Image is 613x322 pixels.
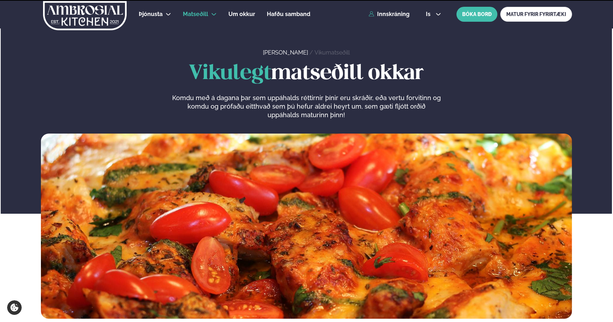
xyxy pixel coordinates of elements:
button: is [420,11,447,17]
a: Um okkur [228,10,255,19]
p: Komdu með á dagana þar sem uppáhalds réttirnir þínir eru skráðir, eða vertu forvitinn og komdu og... [172,94,441,119]
span: Um okkur [228,11,255,17]
a: Hafðu samband [267,10,310,19]
span: Vikulegt [189,64,271,83]
a: Þjónusta [139,10,163,19]
h1: matseðill okkar [41,62,572,85]
a: Matseðill [183,10,208,19]
a: MATUR FYRIR FYRIRTÆKI [500,7,572,22]
img: logo [42,1,127,30]
a: Cookie settings [7,300,22,315]
span: / [310,49,315,56]
span: Matseðill [183,11,208,17]
button: BÓKA BORÐ [456,7,497,22]
span: Hafðu samband [267,11,310,17]
img: image alt [41,134,572,319]
span: is [426,11,433,17]
a: Innskráning [369,11,409,17]
span: Þjónusta [139,11,163,17]
a: [PERSON_NAME] [263,49,308,56]
a: Vikumatseðill [315,49,350,56]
